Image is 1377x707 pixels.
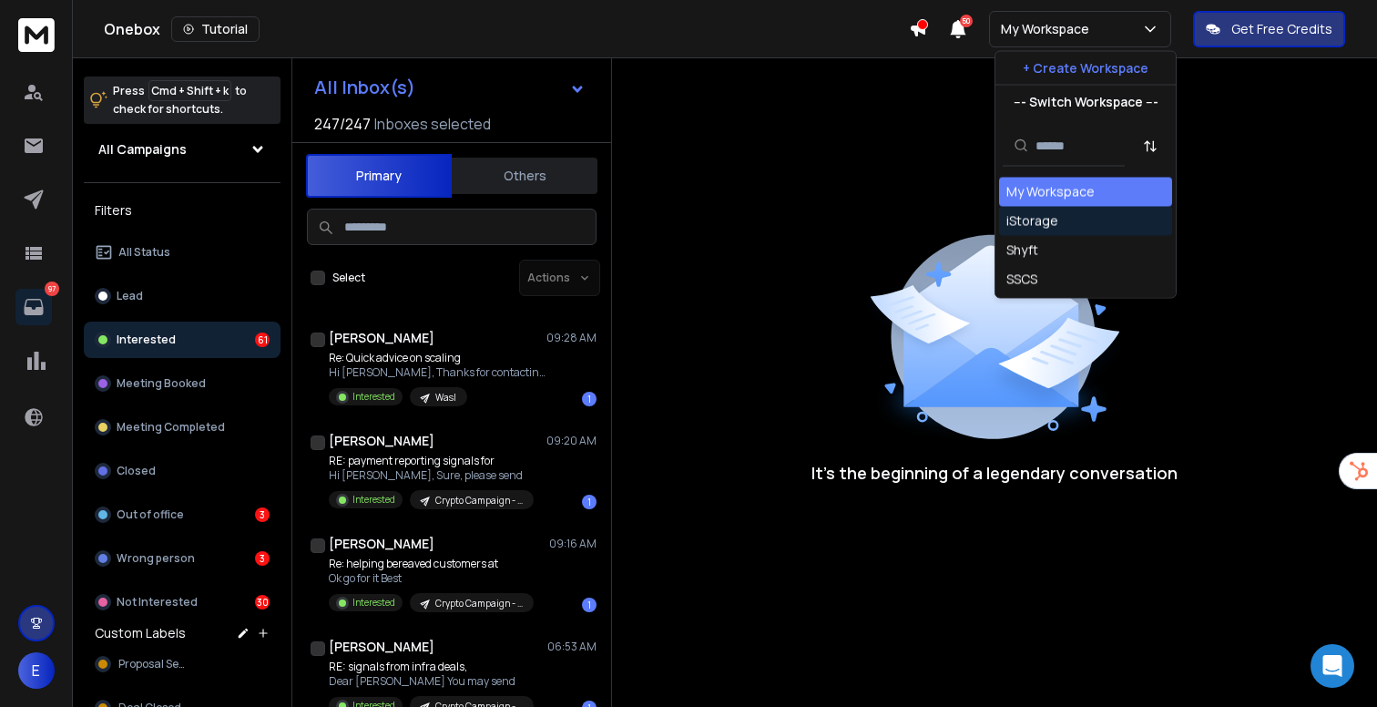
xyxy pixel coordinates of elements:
[118,657,190,671] span: Proposal Sent
[329,432,434,450] h1: [PERSON_NAME]
[1006,271,1037,289] div: SSCS
[329,351,547,365] p: Re: Quick advice on scaling
[1023,59,1148,77] p: + Create Workspace
[84,540,280,577] button: Wrong person3
[549,537,597,551] p: 09:16 AM
[113,82,247,118] p: Press to check for shortcuts.
[329,660,534,674] p: RE: signals from infra deals,
[329,454,534,468] p: RE: payment reporting signals for
[117,595,198,610] p: Not Interested
[435,494,523,507] p: Crypto Campaign - Row 3001 - 8561
[117,464,156,478] p: Closed
[329,638,434,656] h1: [PERSON_NAME]
[352,390,395,404] p: Interested
[329,557,534,571] p: Re: helping bereaved customers at
[255,507,270,522] div: 3
[546,331,597,345] p: 09:28 AM
[314,78,415,97] h1: All Inbox(s)
[1231,20,1332,38] p: Get Free Credits
[84,131,280,168] button: All Campaigns
[582,495,597,509] div: 1
[300,69,600,106] button: All Inbox(s)
[329,535,434,553] h1: [PERSON_NAME]
[811,460,1178,486] p: It’s the beginning of a legendary conversation
[1006,241,1038,260] div: Shyft
[329,329,434,347] h1: [PERSON_NAME]
[435,597,523,610] p: Crypto Campaign - Row 3001 - 8561
[960,15,973,27] span: 50
[84,409,280,446] button: Meeting Completed
[117,376,206,391] p: Meeting Booked
[314,113,371,135] span: 247 / 247
[1006,183,1095,201] div: My Workspace
[104,16,909,42] div: Onebox
[45,282,59,296] p: 97
[547,640,597,654] p: 06:53 AM
[329,571,534,586] p: Ok go for it Best
[306,154,452,198] button: Primary
[84,322,280,358] button: Interested61
[117,551,195,566] p: Wrong person
[117,333,176,347] p: Interested
[329,365,547,380] p: Hi [PERSON_NAME], Thanks for contacting us,
[95,624,186,642] h3: Custom Labels
[84,453,280,489] button: Closed
[18,652,55,689] button: E
[1014,93,1158,111] p: --- Switch Workspace ---
[117,289,143,303] p: Lead
[435,391,456,405] p: Wasl
[148,80,231,101] span: Cmd + Shift + k
[1132,128,1168,164] button: Sort by Sort A-Z
[329,468,534,483] p: Hi [PERSON_NAME], Sure, please send
[117,420,225,435] p: Meeting Completed
[171,16,260,42] button: Tutorial
[98,140,187,159] h1: All Campaigns
[84,198,280,223] h3: Filters
[84,365,280,402] button: Meeting Booked
[1311,644,1354,688] div: Open Intercom Messenger
[118,245,170,260] p: All Status
[255,595,270,610] div: 30
[582,598,597,612] div: 1
[1193,11,1345,47] button: Get Free Credits
[255,333,270,347] div: 61
[255,551,270,566] div: 3
[117,507,184,522] p: Out of office
[582,392,597,406] div: 1
[995,52,1176,85] button: + Create Workspace
[546,434,597,448] p: 09:20 AM
[374,113,491,135] h3: Inboxes selected
[352,493,395,507] p: Interested
[84,497,280,533] button: Out of office3
[84,646,280,682] button: Proposal Sent
[329,674,534,689] p: Dear [PERSON_NAME] You may send
[1006,212,1058,231] div: iStorage
[452,156,597,196] button: Others
[1001,20,1096,38] p: My Workspace
[84,584,280,620] button: Not Interested30
[84,278,280,314] button: Lead
[352,596,395,610] p: Interested
[84,234,280,271] button: All Status
[332,271,365,285] label: Select
[15,289,52,325] a: 97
